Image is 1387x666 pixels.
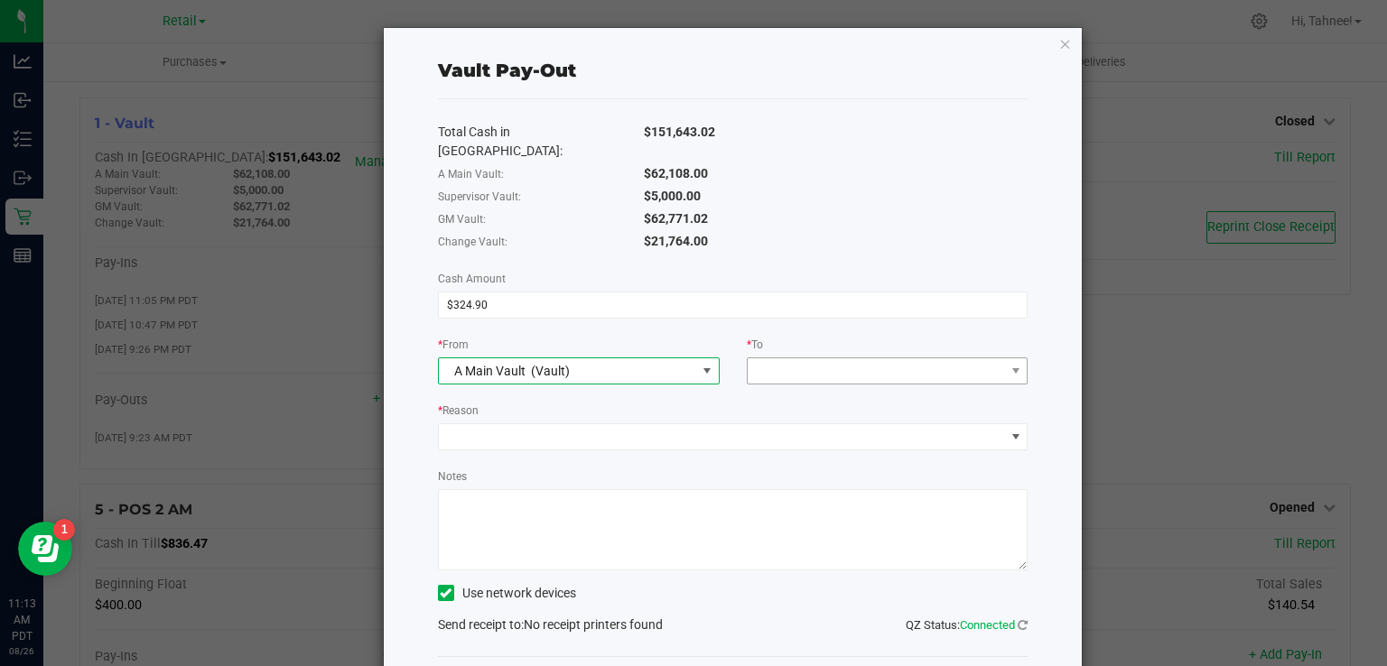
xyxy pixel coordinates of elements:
[438,57,576,84] div: Vault Pay-Out
[644,234,708,248] span: $21,764.00
[960,618,1015,632] span: Connected
[438,402,479,419] label: Reason
[438,190,521,203] span: Supervisor Vault:
[53,519,75,541] iframe: Resource center unread badge
[438,617,524,632] span: Send receipt to:
[438,337,469,353] label: From
[644,125,715,139] span: $151,643.02
[438,236,507,248] span: Change Vault:
[524,617,663,632] span: No receipt printers found
[644,211,708,226] span: $62,771.02
[438,213,486,226] span: GM Vault:
[454,364,526,378] span: A Main Vault
[438,584,576,603] label: Use network devices
[644,166,708,180] span: $62,108.00
[438,168,504,180] span: A Main Vault:
[531,364,570,378] span: (Vault)
[906,618,1028,632] span: QZ Status:
[438,468,467,485] label: Notes
[438,125,563,158] span: Total Cash in [GEOGRAPHIC_DATA]:
[438,273,506,285] span: Cash Amount
[644,189,701,203] span: $5,000.00
[18,522,72,576] iframe: Resource center
[747,337,763,353] label: To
